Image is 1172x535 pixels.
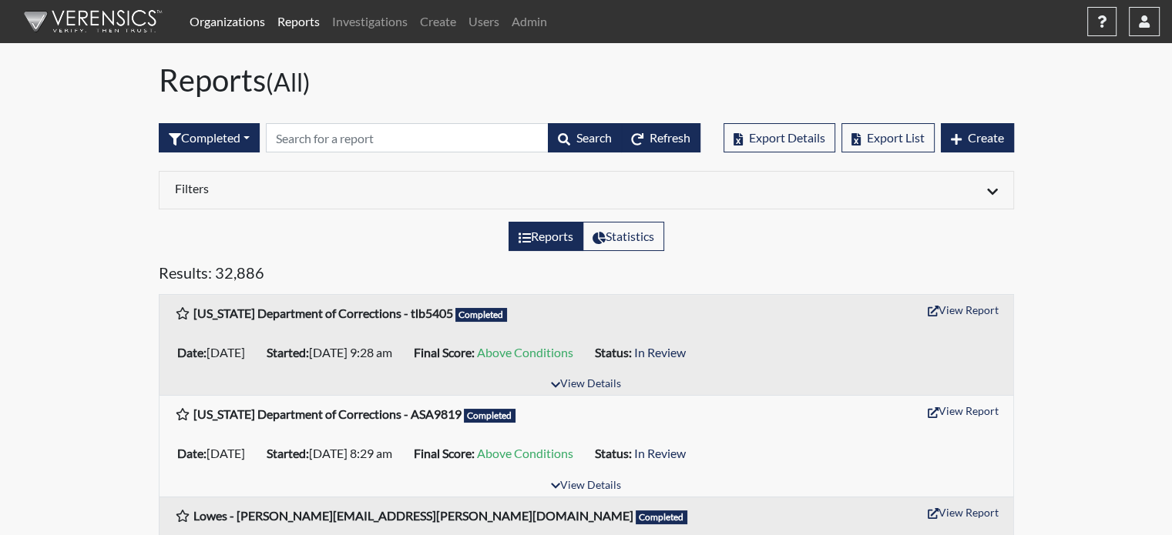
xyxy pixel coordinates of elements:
span: Completed [636,510,688,524]
span: Above Conditions [477,345,573,359]
a: Users [462,6,505,37]
a: Organizations [183,6,271,37]
span: Export Details [749,130,825,145]
button: Refresh [621,123,700,152]
li: [DATE] [171,441,260,466]
b: Started: [267,446,309,460]
div: Filter by interview status [159,123,260,152]
div: Click to expand/collapse filters [163,181,1009,199]
button: View Report [921,399,1006,423]
b: Date: [177,446,207,460]
a: Admin [505,6,553,37]
button: View Details [544,374,628,395]
span: Search [576,130,612,145]
h5: Results: 32,886 [159,263,1014,288]
label: View the list of reports [509,222,583,251]
h6: Filters [175,181,575,196]
b: Lowes - [PERSON_NAME][EMAIL_ADDRESS][PERSON_NAME][DOMAIN_NAME] [193,508,633,523]
a: Investigations [326,6,414,37]
b: [US_STATE] Department of Corrections - tlb5405 [193,306,453,320]
b: Status: [595,446,632,460]
b: Final Score: [414,446,475,460]
b: [US_STATE] Department of Corrections - ASA9819 [193,406,462,421]
a: Reports [271,6,326,37]
button: Create [941,123,1014,152]
input: Search by Registration ID, Interview Number, or Investigation Name. [266,123,549,152]
span: In Review [634,345,686,359]
span: Refresh [650,130,690,145]
li: [DATE] [171,340,260,365]
small: (All) [266,67,311,97]
span: Completed [455,308,508,322]
b: Status: [595,345,632,359]
b: Date: [177,345,207,359]
button: Export Details [724,123,835,152]
b: Final Score: [414,345,475,359]
button: Search [548,123,622,152]
span: Create [968,130,1004,145]
button: Completed [159,123,260,152]
h1: Reports [159,62,1014,99]
button: View Report [921,298,1006,322]
li: [DATE] 8:29 am [260,441,408,466]
b: Started: [267,345,309,359]
a: Create [414,6,462,37]
span: In Review [634,446,686,460]
span: Above Conditions [477,446,573,460]
button: Export List [841,123,935,152]
button: View Details [544,476,628,497]
button: View Report [921,500,1006,524]
span: Completed [464,409,516,423]
li: [DATE] 9:28 am [260,340,408,365]
span: Export List [867,130,925,145]
label: View statistics about completed interviews [583,222,664,251]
